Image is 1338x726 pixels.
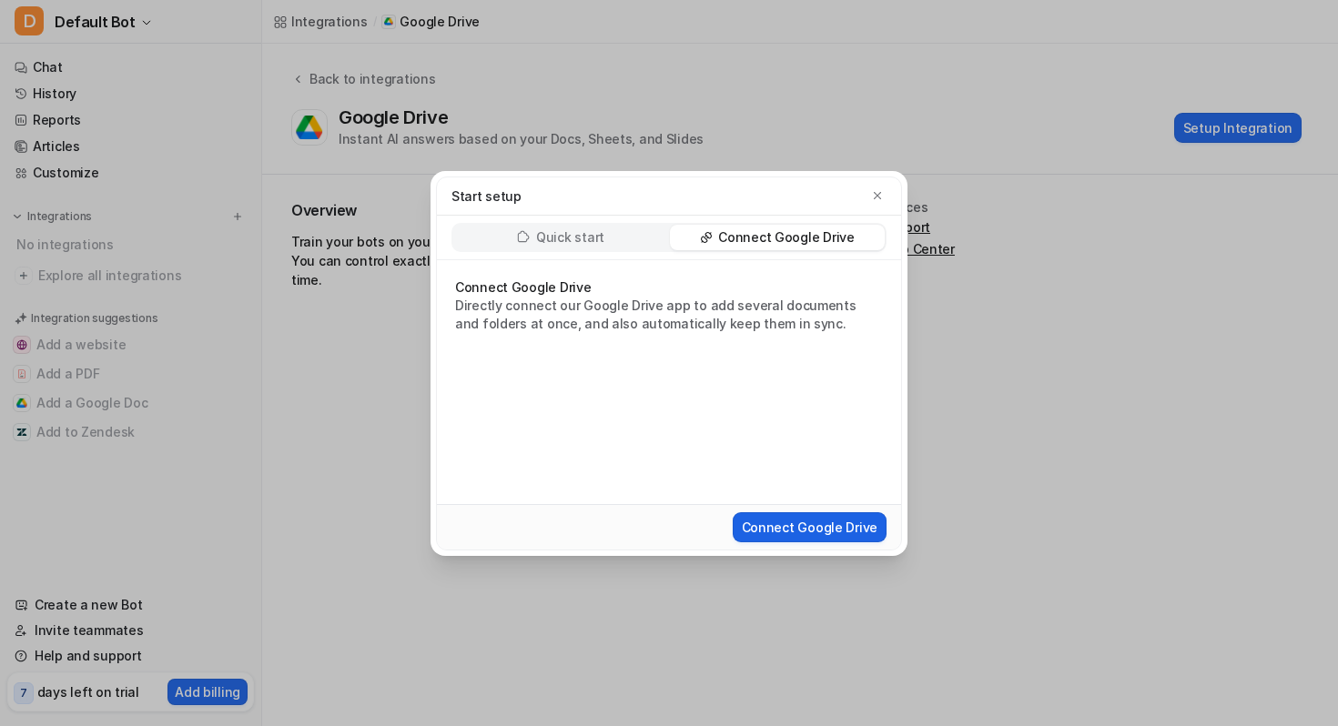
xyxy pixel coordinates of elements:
[455,278,883,297] p: Connect Google Drive
[718,228,854,247] p: Connect Google Drive
[451,187,522,206] p: Start setup
[733,512,887,542] button: Connect Google Drive
[536,228,604,247] p: Quick start
[455,297,883,333] p: Directly connect our Google Drive app to add several documents and folders at once, and also auto...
